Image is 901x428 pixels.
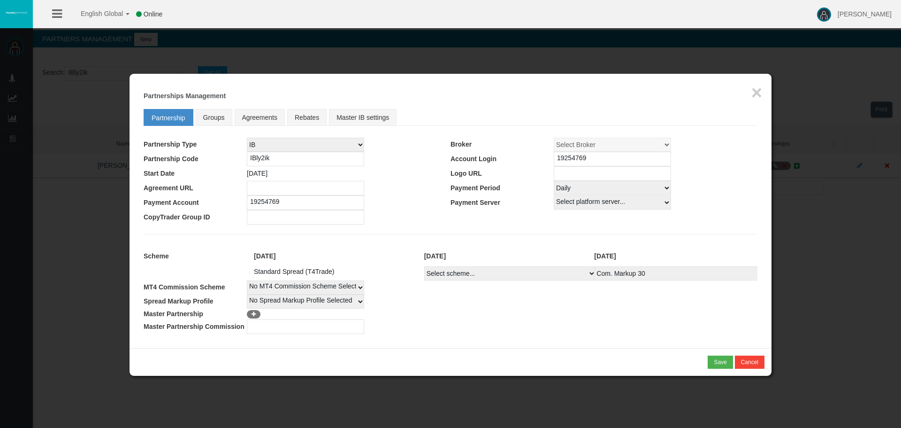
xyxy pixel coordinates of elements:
[144,152,247,166] td: Partnership Code
[144,309,247,319] td: Master Partnership
[714,358,726,366] div: Save
[144,246,247,266] td: Scheme
[329,109,397,126] a: Master IB settings
[735,356,764,369] button: Cancel
[287,109,327,126] a: Rebates
[247,170,267,177] span: [DATE]
[450,166,554,181] td: Logo URL
[144,195,247,210] td: Payment Account
[144,166,247,181] td: Start Date
[144,319,247,334] td: Master Partnership Commission
[69,10,123,17] span: English Global
[144,138,247,152] td: Partnership Type
[203,114,225,121] span: Groups
[144,295,247,309] td: Spread Markup Profile
[144,210,247,225] td: CopyTrader Group ID
[196,109,232,126] a: Groups
[450,181,554,195] td: Payment Period
[144,280,247,295] td: MT4 Commission Scheme
[838,10,892,18] span: [PERSON_NAME]
[144,109,193,126] a: Partnership
[5,11,28,15] img: logo.svg
[751,83,762,102] button: ×
[247,251,417,262] div: [DATE]
[587,251,757,262] div: [DATE]
[708,356,733,369] button: Save
[450,138,554,152] td: Broker
[144,181,247,195] td: Agreement URL
[144,10,162,18] span: Online
[254,268,334,275] span: Standard Spread (T4Trade)
[417,251,588,262] div: [DATE]
[817,8,831,22] img: user-image
[450,152,554,166] td: Account Login
[144,92,226,100] b: Partnerships Management
[450,195,554,210] td: Payment Server
[235,109,285,126] a: Agreements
